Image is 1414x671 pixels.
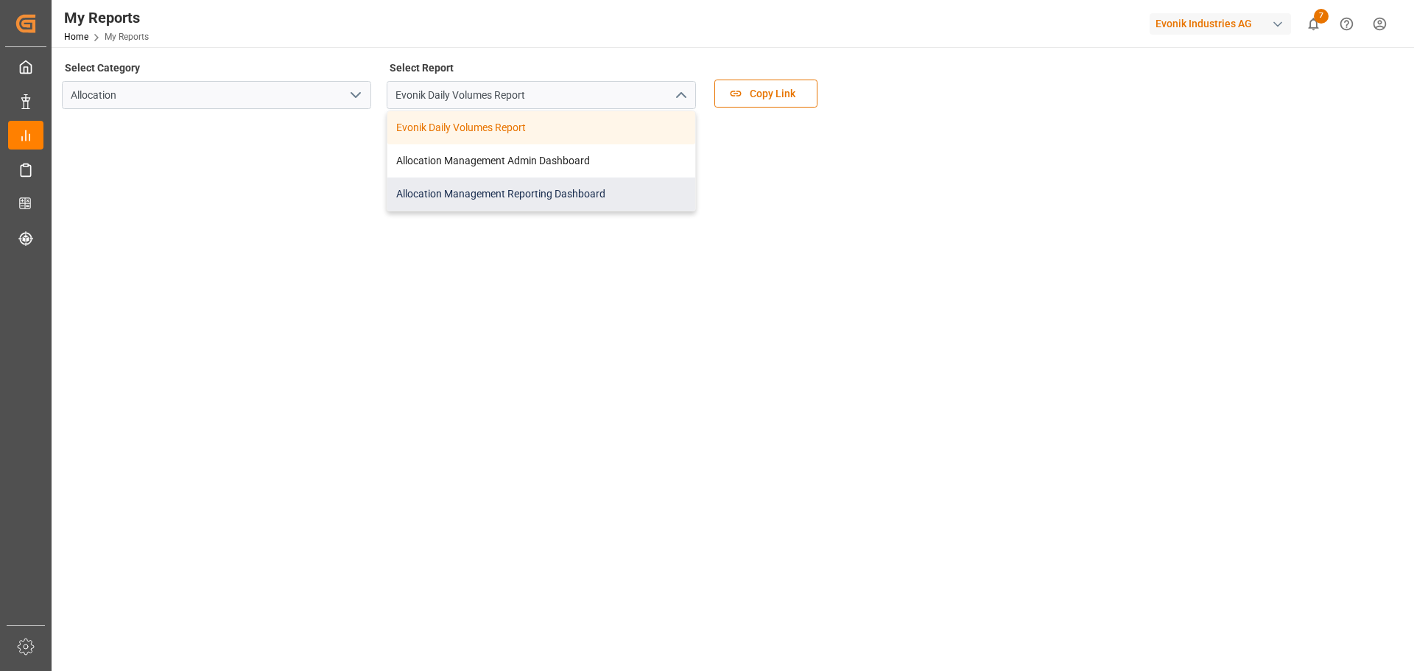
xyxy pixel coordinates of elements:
[387,81,696,109] input: Type to search/select
[62,81,371,109] input: Type to search/select
[714,80,817,108] button: Copy Link
[1150,13,1291,35] div: Evonik Industries AG
[62,57,142,78] label: Select Category
[1314,9,1329,24] span: 7
[387,144,695,178] div: Allocation Management Admin Dashboard
[1150,10,1297,38] button: Evonik Industries AG
[387,178,695,211] div: Allocation Management Reporting Dashboard
[1330,7,1363,41] button: Help Center
[742,86,803,102] span: Copy Link
[387,111,695,144] div: Evonik Daily Volumes Report
[1297,7,1330,41] button: show 7 new notifications
[387,57,456,78] label: Select Report
[64,7,149,29] div: My Reports
[64,32,88,42] a: Home
[669,84,691,107] button: close menu
[344,84,366,107] button: open menu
